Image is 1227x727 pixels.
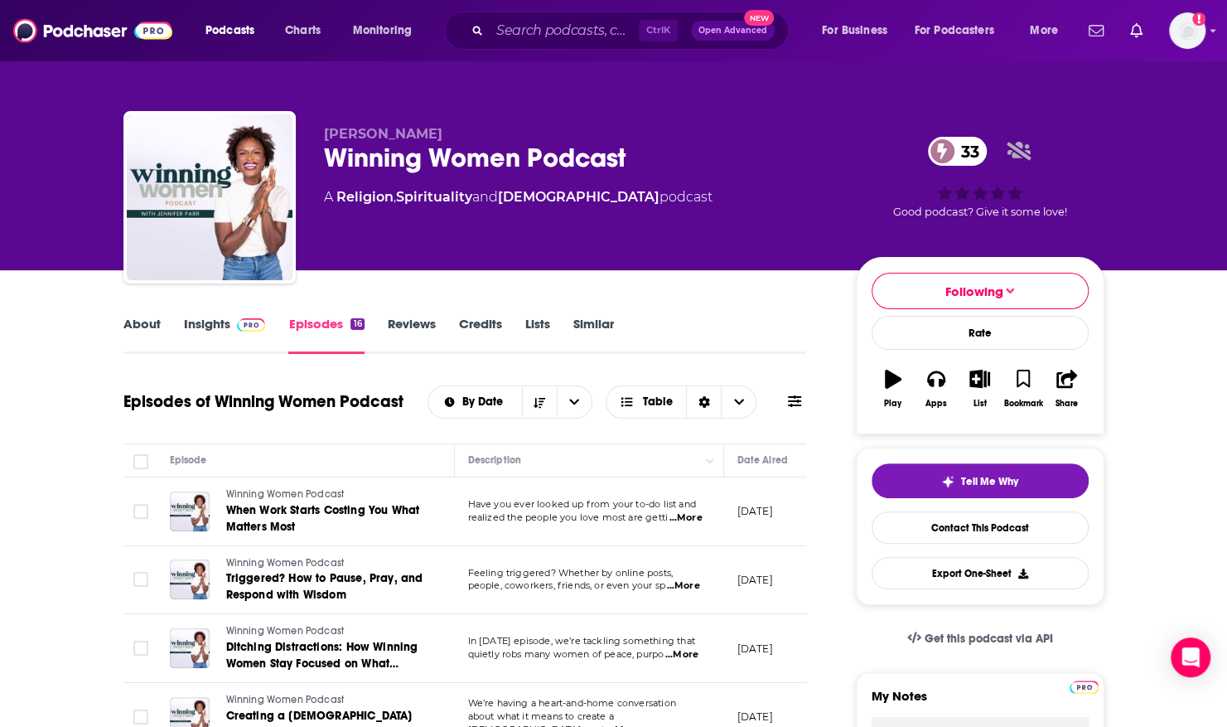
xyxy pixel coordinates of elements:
[945,284,1003,299] span: Following
[944,137,988,166] span: 33
[468,635,695,647] span: In [DATE] episode, we’re tackling something that
[973,399,987,409] div: List
[226,557,345,569] span: Winning Women Podcast
[288,316,364,354] a: Episodes16
[459,316,502,354] a: Credits
[525,316,550,354] a: Lists
[1192,12,1205,26] svg: Add a profile image
[1070,678,1099,694] a: Pro website
[904,17,1018,44] button: open menu
[810,17,908,44] button: open menu
[226,640,418,687] span: Ditching Distractions: How Winning Women Stay Focused on What Matters
[639,20,678,41] span: Ctrl K
[606,385,757,419] button: Choose View
[1123,17,1149,45] a: Show notifications dropdown
[394,189,396,205] span: ,
[205,19,254,42] span: Podcasts
[324,126,442,142] span: [PERSON_NAME]
[133,504,148,519] span: Toggle select row
[490,17,639,44] input: Search podcasts, credits, & more...
[133,641,148,656] span: Toggle select row
[700,451,720,471] button: Column Actions
[226,556,425,571] a: Winning Women Podcast
[274,17,331,44] a: Charts
[468,450,521,470] div: Description
[915,19,994,42] span: For Podcasters
[941,475,954,488] img: tell me why sparkle
[1169,12,1205,49] span: Logged in as ShellB
[226,639,425,672] a: Ditching Distractions: How Winning Women Stay Focused on What Matters
[123,316,161,354] a: About
[226,571,423,602] span: Triggered? How to Pause, Pray, and Respond with Wisdom
[1018,17,1079,44] button: open menu
[226,624,425,639] a: Winning Women Podcast
[872,273,1089,309] button: Following
[285,19,321,42] span: Charts
[872,316,1089,350] div: Rate
[872,688,1089,717] label: My Notes
[1070,681,1099,694] img: Podchaser Pro
[915,359,958,419] button: Apps
[669,511,702,525] span: ...More
[872,557,1089,589] button: Export One-Sheet
[226,693,425,708] a: Winning Women Podcast
[226,570,425,603] a: Triggered? How to Pause, Pray, and Respond with Wisdom
[1171,637,1210,677] div: Open Intercom Messenger
[1002,359,1045,419] button: Bookmark
[350,318,364,330] div: 16
[226,503,420,534] span: When Work Starts Costing You What Matters Most
[226,487,425,502] a: Winning Women Podcast
[468,697,676,709] span: We’re having a heart-and-home conversation
[460,12,804,50] div: Search podcasts, credits, & more...
[468,511,668,523] span: realized the people you love most are getti
[737,642,773,656] p: [DATE]
[686,386,721,418] div: Sort Direction
[170,450,207,470] div: Episode
[737,504,773,518] p: [DATE]
[737,573,773,587] p: [DATE]
[1003,399,1042,409] div: Bookmark
[925,399,947,409] div: Apps
[924,632,1052,646] span: Get this podcast via API
[336,189,394,205] a: Religion
[123,391,403,412] h1: Episodes of Winning Women Podcast
[894,618,1066,659] a: Get this podcast via API
[872,463,1089,498] button: tell me why sparkleTell Me Why
[428,396,522,408] button: open menu
[961,475,1018,488] span: Tell Me Why
[226,625,345,637] span: Winning Women Podcast
[1169,12,1205,49] button: Show profile menu
[13,15,172,46] img: Podchaser - Follow, Share and Rate Podcasts
[884,399,901,409] div: Play
[1030,19,1058,42] span: More
[468,498,696,510] span: Have you ever looked up from your to-do list and
[665,648,698,662] span: ...More
[856,126,1104,229] div: 33Good podcast? Give it some love!
[573,316,614,354] a: Similar
[341,17,433,44] button: open menu
[428,385,592,419] h2: Choose List sort
[472,189,498,205] span: and
[1056,399,1078,409] div: Share
[822,19,887,42] span: For Business
[1169,12,1205,49] img: User Profile
[133,572,148,587] span: Toggle select row
[928,137,988,166] a: 33
[468,648,664,660] span: quietly robs many women of peace, purpo
[498,189,659,205] a: [DEMOGRAPHIC_DATA]
[643,396,673,408] span: Table
[468,579,665,591] span: people, coworkers, friends, or even your sp
[184,316,266,354] a: InsightsPodchaser Pro
[194,17,276,44] button: open menu
[237,318,266,332] img: Podchaser Pro
[353,19,412,42] span: Monitoring
[666,579,699,593] span: ...More
[133,710,148,725] span: Toggle select row
[462,396,509,408] span: By Date
[522,386,557,418] button: Sort Direction
[737,710,773,724] p: [DATE]
[127,114,292,280] img: Winning Women Podcast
